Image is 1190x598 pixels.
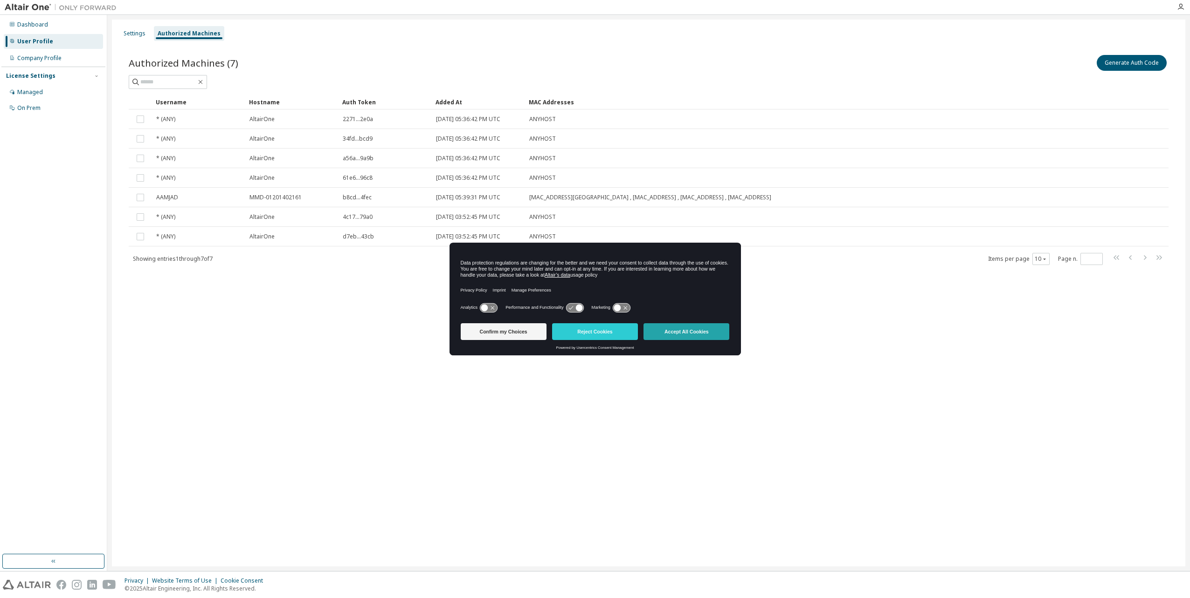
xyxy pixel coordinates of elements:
p: © 2025 Altair Engineering, Inc. All Rights Reserved. [125,584,269,592]
div: Auth Token [342,95,428,109]
img: facebook.svg [56,580,66,590]
span: * (ANY) [156,135,175,143]
div: Dashboard [17,21,48,28]
span: AltairOne [249,174,275,182]
span: Authorized Machines (7) [129,56,238,69]
span: AltairOne [249,213,275,221]
div: Added At [436,95,521,109]
span: ANYHOST [529,155,556,162]
span: [DATE] 05:39:31 PM UTC [436,194,500,201]
span: AAMJAD [156,194,178,201]
span: [DATE] 03:52:45 PM UTC [436,213,500,221]
span: [DATE] 05:36:42 PM UTC [436,155,500,162]
button: Generate Auth Code [1097,55,1167,71]
div: Hostname [249,95,335,109]
span: b8cd...4fec [343,194,372,201]
span: * (ANY) [156,116,175,123]
span: * (ANY) [156,213,175,221]
img: Altair One [5,3,121,12]
span: Items per page [988,253,1050,265]
img: instagram.svg [72,580,82,590]
div: Website Terms of Use [152,577,221,584]
span: 4c17...79a0 [343,213,373,221]
span: 61e6...96c8 [343,174,373,182]
span: Page n. [1058,253,1103,265]
span: Showing entries 1 through 7 of 7 [133,255,213,263]
span: [MAC_ADDRESS][GEOGRAPHIC_DATA] , [MAC_ADDRESS] , [MAC_ADDRESS] , [MAC_ADDRESS] [529,194,771,201]
div: Privacy [125,577,152,584]
span: ANYHOST [529,135,556,143]
span: d7eb...43cb [343,233,374,240]
div: Settings [124,30,145,37]
div: On Prem [17,104,41,112]
div: Username [156,95,242,109]
span: ANYHOST [529,233,556,240]
div: License Settings [6,72,55,80]
img: linkedin.svg [87,580,97,590]
span: * (ANY) [156,155,175,162]
div: MAC Addresses [529,95,1073,109]
span: [DATE] 05:36:42 PM UTC [436,174,500,182]
span: a56a...9a9b [343,155,374,162]
span: AltairOne [249,116,275,123]
img: youtube.svg [103,580,116,590]
img: altair_logo.svg [3,580,51,590]
div: User Profile [17,38,53,45]
span: [DATE] 05:36:42 PM UTC [436,135,500,143]
span: MMD-01201402161 [249,194,302,201]
span: 2271...2e0a [343,116,373,123]
span: ANYHOST [529,174,556,182]
div: Authorized Machines [158,30,221,37]
span: 34fd...bcd9 [343,135,373,143]
div: Managed [17,88,43,96]
button: 10 [1035,255,1047,263]
span: AltairOne [249,135,275,143]
span: * (ANY) [156,233,175,240]
span: AltairOne [249,233,275,240]
span: ANYHOST [529,116,556,123]
span: [DATE] 05:36:42 PM UTC [436,116,500,123]
span: [DATE] 03:52:45 PM UTC [436,233,500,240]
span: ANYHOST [529,213,556,221]
span: * (ANY) [156,174,175,182]
div: Cookie Consent [221,577,269,584]
div: Company Profile [17,54,62,62]
span: AltairOne [249,155,275,162]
